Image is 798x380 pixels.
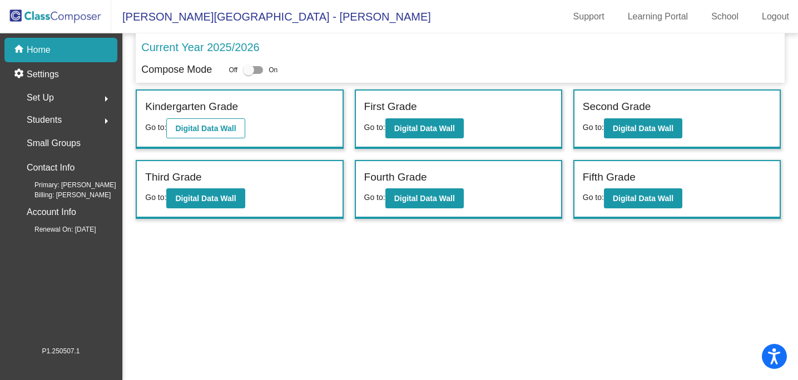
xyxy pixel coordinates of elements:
label: First Grade [364,99,417,115]
p: Settings [27,68,59,81]
b: Digital Data Wall [175,194,236,203]
span: Go to: [145,193,166,202]
mat-icon: settings [13,68,27,81]
b: Digital Data Wall [394,124,455,133]
button: Digital Data Wall [385,188,464,208]
button: Digital Data Wall [166,188,245,208]
b: Digital Data Wall [394,194,455,203]
button: Digital Data Wall [166,118,245,138]
mat-icon: arrow_right [100,114,113,128]
span: Billing: [PERSON_NAME] [17,190,111,200]
a: Logout [753,8,798,26]
span: Go to: [364,193,385,202]
b: Digital Data Wall [613,194,673,203]
p: Compose Mode [141,62,212,77]
span: Go to: [364,123,385,132]
p: Current Year 2025/2026 [141,39,259,56]
label: Second Grade [583,99,651,115]
a: Learning Portal [619,8,697,26]
mat-icon: arrow_right [100,92,113,106]
b: Digital Data Wall [613,124,673,133]
span: Set Up [27,90,54,106]
button: Digital Data Wall [385,118,464,138]
label: Fifth Grade [583,169,636,186]
span: Off [229,65,237,75]
span: Go to: [145,123,166,132]
span: Go to: [583,193,604,202]
label: Fourth Grade [364,169,427,186]
span: Students [27,112,62,128]
p: Small Groups [27,136,81,151]
p: Contact Info [27,160,75,176]
b: Digital Data Wall [175,124,236,133]
span: Renewal On: [DATE] [17,224,96,234]
label: Third Grade [145,169,201,186]
button: Digital Data Wall [604,188,682,208]
p: Home [27,43,51,57]
span: Primary: [PERSON_NAME] [17,180,116,190]
span: On [269,65,277,75]
span: [PERSON_NAME][GEOGRAPHIC_DATA] - [PERSON_NAME] [111,8,431,26]
mat-icon: home [13,43,27,57]
label: Kindergarten Grade [145,99,238,115]
a: Support [564,8,613,26]
a: School [702,8,747,26]
button: Digital Data Wall [604,118,682,138]
p: Account Info [27,204,76,220]
span: Go to: [583,123,604,132]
